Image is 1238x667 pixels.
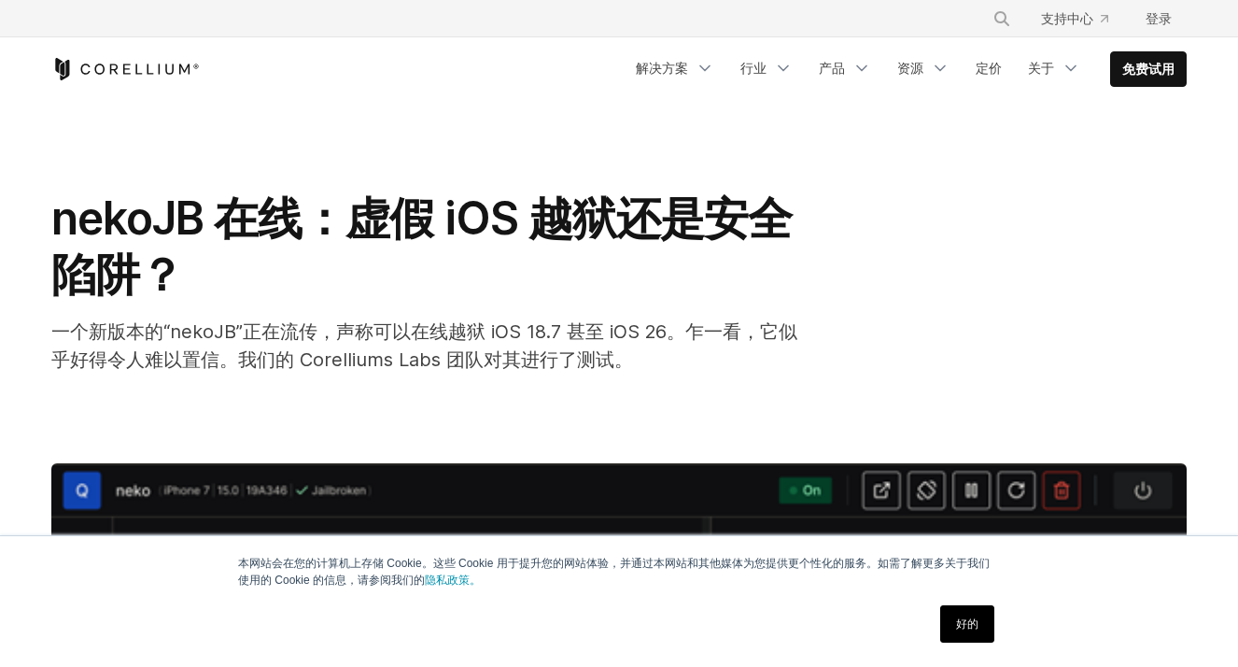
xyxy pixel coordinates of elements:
[956,617,978,631] font: 好的
[425,574,481,587] a: 隐私政策。
[1146,10,1172,26] font: 登录
[51,320,797,371] font: 一个新版本的“nekoJB”正在流传，声称可以在线越狱 iOS 18.7 甚至 iOS 26。乍一看，它似乎好得令人难以置信。我们的 Corelliums Labs 团队对其进行了测试。
[238,557,990,587] font: 本网站会在您的计算机上存储 Cookie。这些 Cookie 用于提升您的网站体验，并通过本网站和其他媒体为您提供更个性化的服务。如需了解更多关于我们使用的 Cookie 的信息，请参阅我们的
[970,2,1187,35] div: 导航菜单
[1041,10,1093,26] font: 支持中心
[51,58,200,80] a: 科雷利姆之家
[897,60,923,76] font: 资源
[625,51,1187,87] div: 导航菜单
[740,60,767,76] font: 行业
[1028,60,1054,76] font: 关于
[940,605,994,643] a: 好的
[976,60,1002,76] font: 定价
[819,60,845,76] font: 产品
[51,191,792,302] font: nekoJB 在线：虚假 iOS 越狱还是安全陷阱？
[985,2,1019,35] button: 搜索
[636,60,688,76] font: 解决方案
[1122,61,1175,77] font: 免费试用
